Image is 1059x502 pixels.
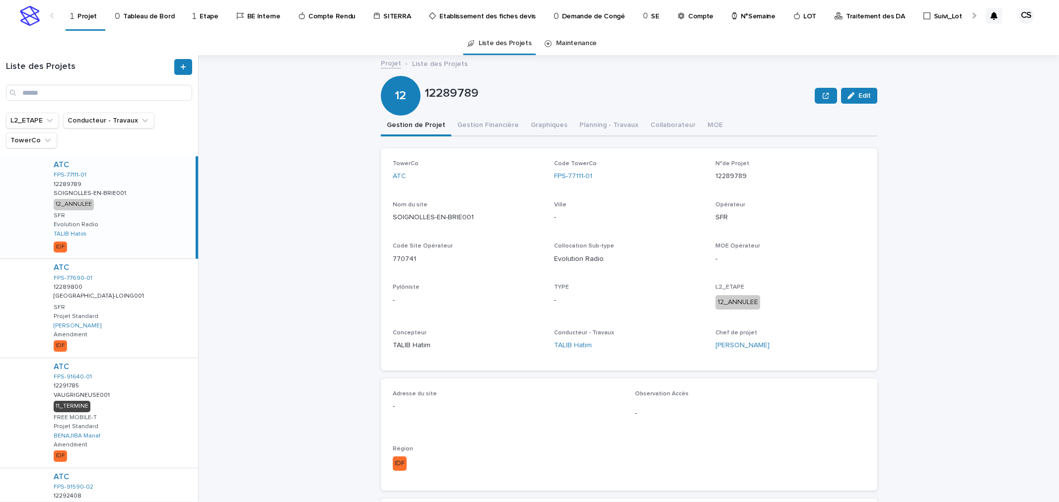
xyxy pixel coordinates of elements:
[54,199,94,210] div: 12_ANNULEE
[54,472,69,482] a: ATC
[54,374,92,380] a: FPS-91640-01
[715,330,757,336] span: Chef de projet
[554,295,704,306] p: -
[554,171,592,182] a: FPS-77111-01
[54,491,83,500] p: 12292408
[393,340,542,351] p: TALIB Hatim
[715,340,770,351] a: [PERSON_NAME]
[715,295,760,310] div: 12_ANNULEE
[479,32,532,55] a: Liste des Projets
[54,362,69,372] a: ATC
[554,161,597,167] span: Code TowerCo
[393,391,437,397] span: Adresse du site
[412,58,468,68] p: Liste des Projets
[54,304,65,311] p: SFR
[54,423,98,430] p: Projet Standard
[393,212,542,223] p: SOIGNOLLES-EN-BRIE001
[381,116,451,136] button: Gestion de Projet
[54,291,146,300] p: [GEOGRAPHIC_DATA]-LOING001
[54,450,67,461] div: IDF
[54,433,100,439] a: BENAJIBA Manaf
[393,456,407,471] div: IDF
[54,179,83,188] p: 12289789
[858,92,871,99] span: Edit
[451,116,525,136] button: Gestion Financière
[393,243,453,249] span: Code Site Opérateur
[54,322,101,329] a: [PERSON_NAME]
[6,62,172,72] h1: Liste des Projets
[635,408,865,419] p: -
[554,284,569,290] span: TYPE
[1018,8,1034,24] div: CS
[393,284,420,290] span: Pylôniste
[554,330,614,336] span: Conducteur - Travaux
[6,113,59,128] button: L2_ETAPE
[525,116,573,136] button: Graphiques
[702,116,729,136] button: MOE
[393,295,542,306] p: -
[393,161,419,167] span: TowerCo
[54,221,98,228] p: Evolution Radio
[54,340,67,351] div: IDF
[54,160,69,170] a: ATC
[556,32,597,55] a: Maintenance
[54,231,86,238] a: TALIB Hatim
[715,212,865,223] p: SFR
[393,401,623,412] p: -
[63,113,154,128] button: Conducteur - Travaux
[54,484,93,491] a: FPS-91590-02
[54,380,81,389] p: 12291785
[715,284,744,290] span: L2_ETAPE
[54,441,87,448] p: Amendment
[635,391,689,397] span: Observation Accès
[393,171,406,182] a: ATC
[715,171,865,182] p: 12289789
[573,116,644,136] button: Planning - Travaux
[381,49,421,103] div: 12
[6,85,192,101] input: Search
[54,390,112,399] p: VAUGRIGNEUSE001
[424,86,811,101] p: 12289789
[54,188,128,197] p: SOIGNOLLES-EN-BRIE001
[54,331,87,338] p: Amendment
[554,243,614,249] span: Collocation Sub-type
[554,254,704,264] p: Evolution Radio
[715,243,760,249] span: MOE Opérateur
[554,340,592,351] a: TALIB Hatim
[54,282,84,291] p: 12289800
[20,6,40,26] img: stacker-logo-s-only.png
[393,202,427,208] span: Nom du site
[381,57,401,68] a: Projet
[393,446,413,452] span: Région
[54,263,69,272] a: ATC
[54,414,97,421] p: FREE MOBILE-T
[715,161,749,167] span: N°de Projet
[6,132,57,148] button: TowerCo
[554,212,704,223] p: -
[54,212,65,219] p: SFR
[54,275,92,282] a: FPS-77690-01
[54,242,67,252] div: IDF
[841,88,877,104] button: Edit
[393,254,542,264] p: 770741
[554,202,566,208] span: Ville
[54,313,98,320] p: Projet Standard
[393,330,426,336] span: Concepteur
[54,401,90,412] div: 11_TERMINE
[54,172,86,179] a: FPS-77111-01
[715,254,865,264] p: -
[715,202,745,208] span: Opérateur
[644,116,702,136] button: Collaborateur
